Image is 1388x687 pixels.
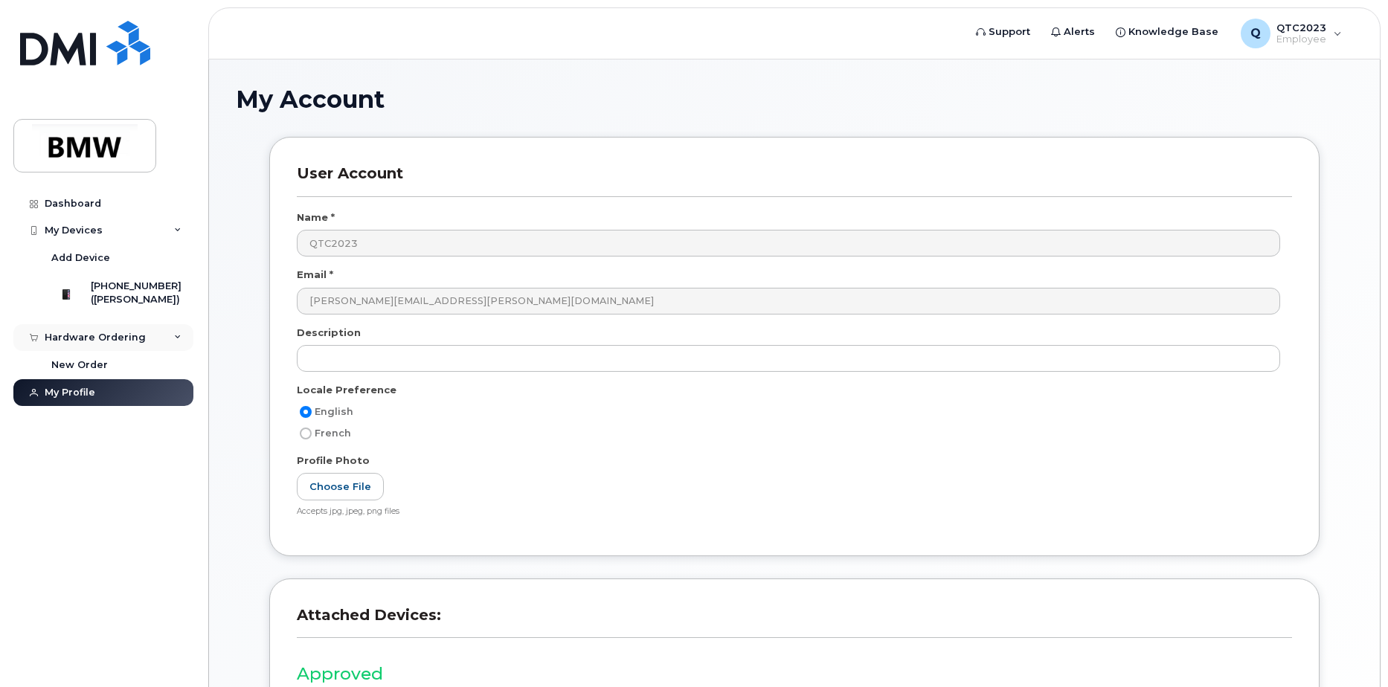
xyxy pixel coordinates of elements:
h3: Approved [297,665,1292,683]
input: English [300,406,312,418]
div: Accepts jpg, jpeg, png files [297,506,1280,517]
label: Description [297,326,361,340]
h3: Attached Devices: [297,606,1292,638]
span: French [315,428,351,439]
iframe: Messenger Launcher [1323,622,1377,676]
input: French [300,428,312,439]
label: Choose File [297,473,384,500]
h3: User Account [297,164,1292,196]
h1: My Account [236,86,1353,112]
span: English [315,406,353,417]
label: Profile Photo [297,454,370,468]
label: Locale Preference [297,383,396,397]
label: Name * [297,210,335,225]
label: Email * [297,268,333,282]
